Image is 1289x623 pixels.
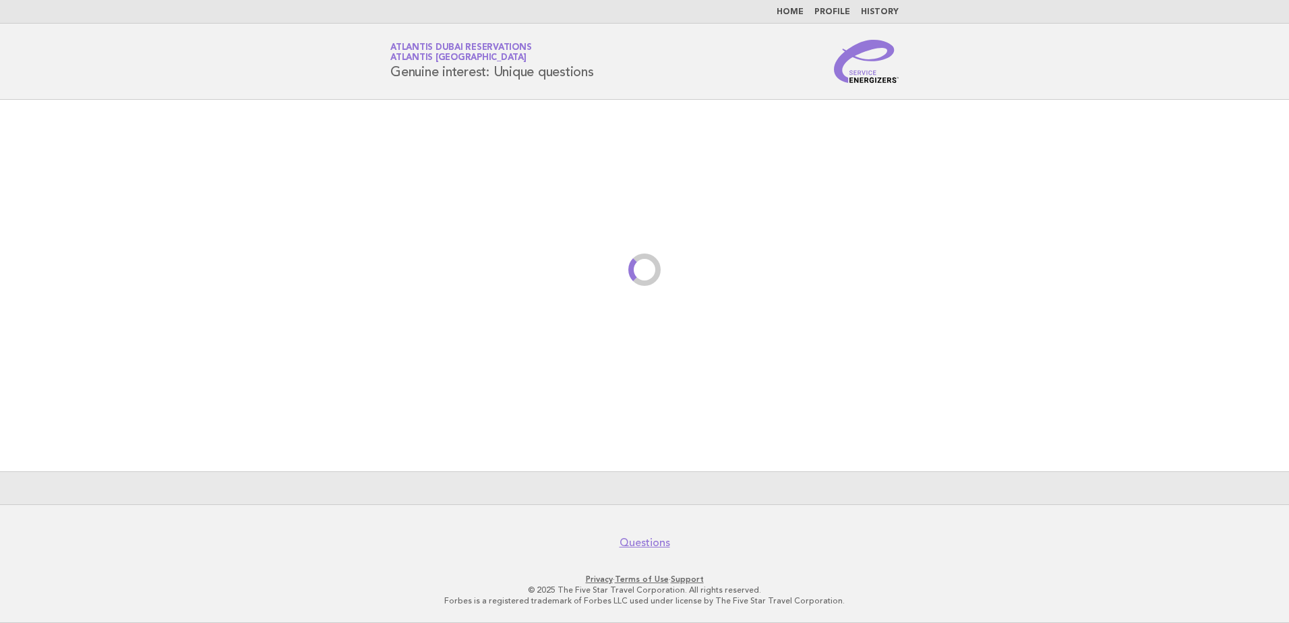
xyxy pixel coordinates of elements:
p: © 2025 The Five Star Travel Corporation. All rights reserved. [232,585,1057,595]
a: Home [777,8,804,16]
h1: Genuine interest: Unique questions [390,44,594,79]
a: Atlantis Dubai ReservationsAtlantis [GEOGRAPHIC_DATA] [390,43,531,62]
a: Support [671,574,704,584]
a: History [861,8,899,16]
span: Atlantis [GEOGRAPHIC_DATA] [390,54,527,63]
img: Service Energizers [834,40,899,83]
p: Forbes is a registered trademark of Forbes LLC used under license by The Five Star Travel Corpora... [232,595,1057,606]
p: · · [232,574,1057,585]
a: Questions [620,536,670,550]
a: Profile [814,8,850,16]
a: Privacy [586,574,613,584]
a: Terms of Use [615,574,669,584]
